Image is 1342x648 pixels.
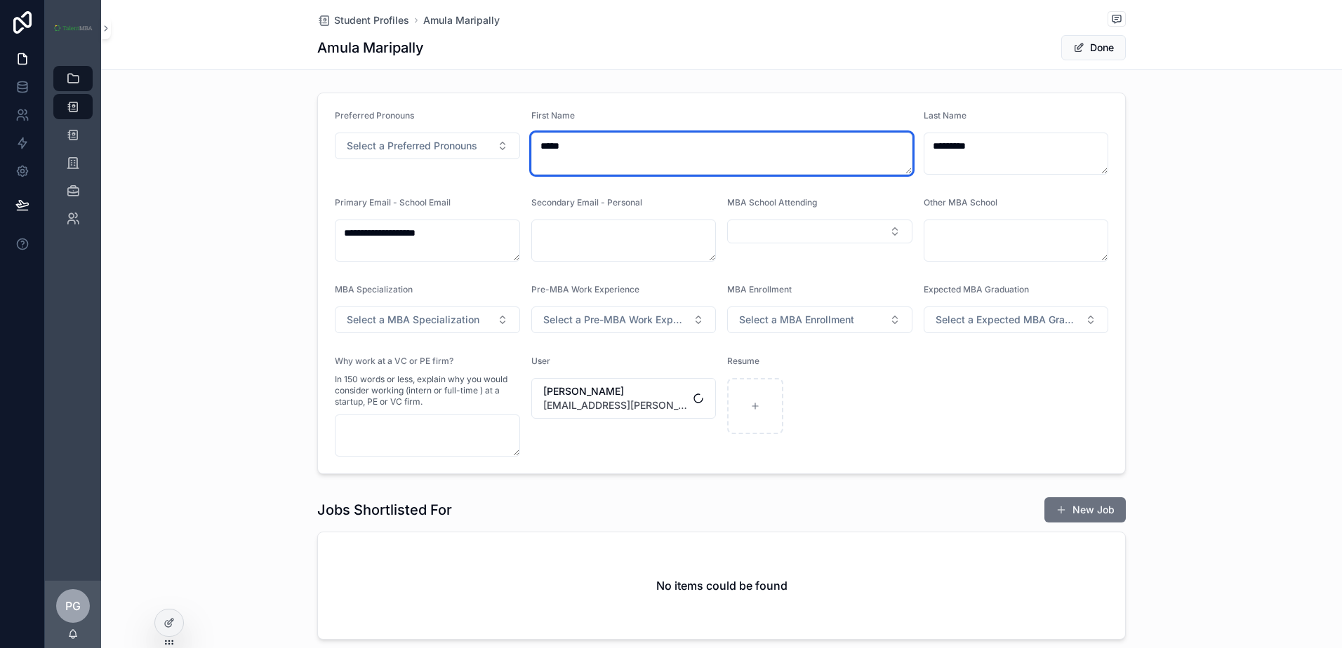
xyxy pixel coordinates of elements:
[347,313,479,327] span: Select a MBA Specialization
[531,110,575,121] span: First Name
[317,500,452,520] h1: Jobs Shortlisted For
[65,598,81,614] span: PG
[335,284,413,295] span: MBA Specialization
[423,13,500,27] a: Amula Maripally
[334,13,409,27] span: Student Profiles
[727,356,759,366] span: Resume
[347,139,477,153] span: Select a Preferred Pronouns
[924,110,966,121] span: Last Name
[727,220,912,243] button: Select Button
[656,577,788,594] h2: No items could be found
[317,38,424,58] h1: Amula Maripally
[1061,35,1126,60] button: Done
[531,356,550,366] span: User
[924,306,1109,333] button: Select Button
[1044,497,1126,522] button: New Job
[543,398,688,412] span: [EMAIL_ADDRESS][PERSON_NAME][DOMAIN_NAME]
[45,56,101,250] div: scrollable content
[531,306,717,333] button: Select Button
[727,197,817,208] span: MBA School Attending
[924,197,997,208] span: Other MBA School
[727,284,792,295] span: MBA Enrollment
[543,384,688,398] span: [PERSON_NAME]
[924,284,1029,295] span: Expected MBA Graduation
[531,197,642,208] span: Secondary Email - Personal
[531,378,717,419] button: Select Button
[543,313,688,327] span: Select a Pre-MBA Work Experience
[335,133,520,159] button: Select Button
[335,356,453,366] span: Why work at a VC or PE firm?
[335,306,520,333] button: Select Button
[936,313,1080,327] span: Select a Expected MBA Graduation
[531,284,639,295] span: Pre-MBA Work Experience
[317,13,409,27] a: Student Profiles
[53,25,93,32] img: App logo
[739,313,854,327] span: Select a MBA Enrollment
[335,110,414,121] span: Preferred Pronouns
[335,197,451,208] span: Primary Email - School Email
[335,374,520,407] span: In 150 words or less, explain why you would consider working (intern or full-time ) at a startup,...
[727,306,912,333] button: Select Button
